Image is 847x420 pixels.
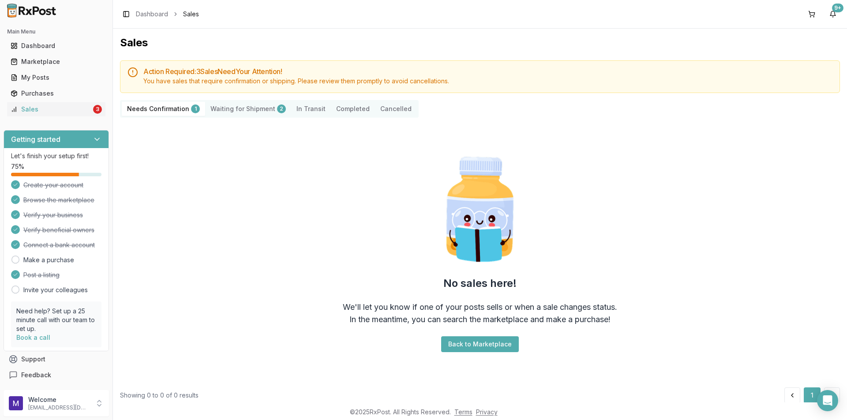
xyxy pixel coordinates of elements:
span: Browse the marketplace [23,196,94,204]
button: Support [4,351,109,367]
button: 1 [804,387,821,403]
a: My Posts [7,70,105,85]
a: Book a call [16,334,50,341]
h2: No sales here! [443,276,517,290]
span: Verify your business [23,211,83,219]
button: Waiting for Shipment [205,102,291,116]
span: Feedback [21,371,51,379]
button: Cancelled [375,102,417,116]
div: 3 [93,105,102,114]
button: In Transit [291,102,331,116]
div: Sales [11,105,91,114]
span: Sales [183,10,199,19]
div: You have sales that require confirmation or shipping. Please review them promptly to avoid cancel... [143,77,832,85]
h3: Getting started [11,134,60,145]
a: Marketplace [7,54,105,70]
div: 1 [191,104,200,113]
a: Make a purchase [23,256,74,264]
div: Purchases [11,89,102,98]
div: 2 [277,104,286,113]
div: 9+ [832,4,843,12]
span: Post a listing [23,271,60,279]
a: Purchases [7,85,105,101]
span: 75 % [11,162,24,171]
a: Dashboard [7,38,105,54]
a: Invite your colleagues [23,286,88,294]
button: Completed [331,102,375,116]
button: 9+ [826,7,840,21]
div: In the meantime, you can search the marketplace and make a purchase! [349,313,611,326]
span: Connect a bank account [23,241,95,249]
p: [EMAIL_ADDRESS][DOMAIN_NAME] [28,404,90,411]
a: Privacy [476,408,498,416]
button: Marketplace [4,55,109,69]
button: Needs Confirmation [122,102,205,116]
img: User avatar [9,396,23,410]
div: Marketplace [11,57,102,66]
div: Dashboard [11,41,102,50]
p: Let's finish your setup first! [11,152,101,160]
span: Create your account [23,181,83,190]
button: Purchases [4,86,109,100]
div: Open Intercom Messenger [817,390,838,411]
button: Feedback [4,367,109,383]
a: Sales3 [7,101,105,117]
nav: breadcrumb [136,10,199,19]
button: My Posts [4,71,109,85]
p: Welcome [28,395,90,404]
h2: Main Menu [7,28,105,35]
button: Back to Marketplace [441,336,519,352]
a: Dashboard [136,10,168,19]
img: Smart Pill Bottle [423,153,536,266]
button: Sales3 [4,102,109,116]
button: Dashboard [4,39,109,53]
div: Showing 0 to 0 of 0 results [120,391,199,400]
h5: Action Required: 3 Sale s Need Your Attention! [143,68,832,75]
span: Verify beneficial owners [23,226,94,234]
h1: Sales [120,36,840,50]
div: We'll let you know if one of your posts sells or when a sale changes status. [343,301,617,313]
a: Terms [454,408,472,416]
div: My Posts [11,73,102,82]
p: Need help? Set up a 25 minute call with our team to set up. [16,307,96,333]
img: RxPost Logo [4,4,60,18]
